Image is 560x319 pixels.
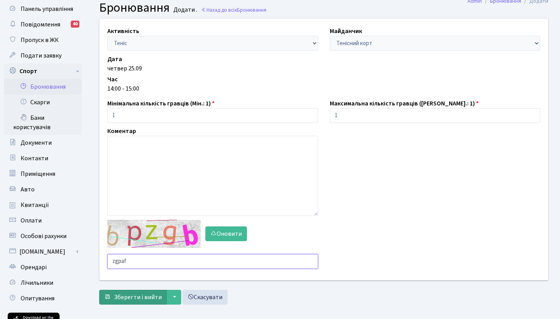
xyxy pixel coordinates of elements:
[201,6,266,14] a: Назад до всіхБронювання
[21,279,53,287] span: Лічильники
[107,220,201,248] img: default
[4,110,82,135] a: Бани користувачів
[4,182,82,197] a: Авто
[107,99,215,108] label: Мінімальна кількість гравців (Мін.: 1)
[21,185,35,194] span: Авто
[4,79,82,95] a: Бронювання
[21,138,52,147] span: Документи
[21,5,73,13] span: Панель управління
[71,21,79,28] div: 40
[21,20,60,29] span: Повідомлення
[4,259,82,275] a: Орендарі
[4,48,82,63] a: Подати заявку
[4,244,82,259] a: [DOMAIN_NAME]
[4,197,82,213] a: Квитанції
[237,6,266,14] span: Бронювання
[107,54,122,64] label: Дата
[4,213,82,228] a: Оплати
[4,166,82,182] a: Приміщення
[4,135,82,151] a: Документи
[4,275,82,291] a: Лічильники
[21,232,66,240] span: Особові рахунки
[99,290,167,305] button: Зберегти і вийти
[107,26,139,36] label: Активність
[107,84,540,93] div: 14:00 - 15:00
[172,6,197,14] small: Додати .
[330,99,479,108] label: Максимальна кількість гравців ([PERSON_NAME].: 1)
[107,64,540,73] div: четвер 25.09
[4,63,82,79] a: Спорт
[4,95,82,110] a: Скарги
[182,290,227,305] a: Скасувати
[4,291,82,306] a: Опитування
[107,254,318,269] input: Введіть текст із зображення
[205,226,247,241] button: Оновити
[21,216,42,225] span: Оплати
[107,75,118,84] label: Час
[21,170,55,178] span: Приміщення
[21,51,61,60] span: Подати заявку
[21,294,54,303] span: Опитування
[21,201,49,209] span: Квитанції
[330,26,362,36] label: Майданчик
[4,17,82,32] a: Повідомлення40
[4,151,82,166] a: Контакти
[4,1,82,17] a: Панель управління
[4,228,82,244] a: Особові рахунки
[21,154,48,163] span: Контакти
[21,36,59,44] span: Пропуск в ЖК
[4,32,82,48] a: Пропуск в ЖК
[114,293,162,301] span: Зберегти і вийти
[21,263,47,272] span: Орендарі
[107,126,136,136] label: Коментар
